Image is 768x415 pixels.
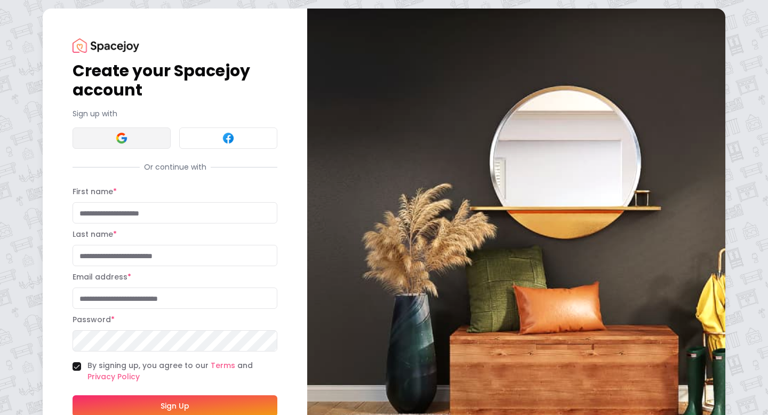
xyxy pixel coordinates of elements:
[87,360,277,382] label: By signing up, you agree to our and
[87,371,140,382] a: Privacy Policy
[73,186,117,197] label: First name
[115,132,128,145] img: Google signin
[73,314,115,325] label: Password
[73,38,139,53] img: Spacejoy Logo
[211,360,235,371] a: Terms
[222,132,235,145] img: Facebook signin
[73,108,277,119] p: Sign up with
[140,162,211,172] span: Or continue with
[73,61,277,100] h1: Create your Spacejoy account
[73,272,131,282] label: Email address
[73,229,117,240] label: Last name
